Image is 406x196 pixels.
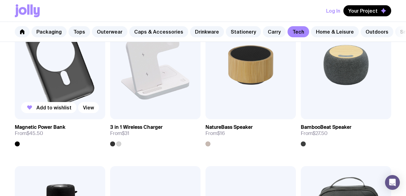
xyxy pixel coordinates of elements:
h3: BambooBeat Speaker [301,124,351,130]
span: From [110,130,129,137]
span: Add to wishlist [36,104,72,111]
div: Open Intercom Messenger [385,175,400,190]
span: $16 [217,130,225,137]
button: Add to wishlist [21,102,77,113]
a: View [78,102,99,113]
a: Packaging [31,26,67,37]
a: Tech [288,26,309,37]
a: 3 in 1 Wireless ChargerFrom$31 [110,119,201,146]
button: Log In [326,5,340,16]
button: Your Project [343,5,391,16]
a: Home & Leisure [311,26,359,37]
a: Caps & Accessories [129,26,188,37]
h3: NatureBass Speaker [205,124,253,130]
span: From [301,130,328,137]
span: From [205,130,225,137]
span: $45.50 [27,130,43,137]
span: $27.50 [313,130,328,137]
a: Stationery [226,26,261,37]
span: Your Project [348,8,378,14]
a: Outdoors [361,26,393,37]
a: Carry [263,26,286,37]
a: NatureBass SpeakerFrom$16 [205,119,296,146]
a: BambooBeat SpeakerFrom$27.50 [301,119,391,146]
h3: 3 in 1 Wireless Charger [110,124,163,130]
a: Outerwear [92,26,127,37]
h3: Magnetic Power Bank [15,124,65,130]
span: $31 [122,130,129,137]
a: Drinkware [190,26,224,37]
span: From [15,130,43,137]
a: Tops [68,26,90,37]
a: Magnetic Power BankFrom$45.50 [15,119,105,146]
